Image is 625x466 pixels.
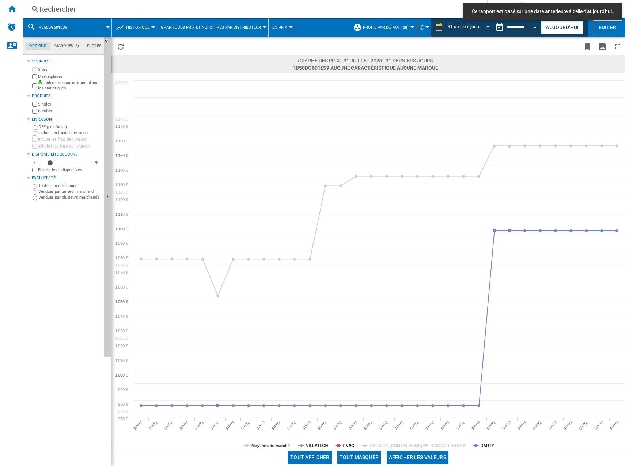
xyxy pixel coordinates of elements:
input: Vendues par un seul marchand [33,190,37,195]
input: Inclure mon assortiment dans les statistiques [32,81,37,90]
span: RB50DG601ES9 Aucune caractéristique Aucune marque [292,64,438,72]
input: Afficher les frais de livraison [32,144,37,149]
button: € [420,18,427,37]
tspan: [DATE] [486,420,496,430]
tspan: [DATE] [548,420,557,430]
label: Sites [38,67,101,72]
tspan: 1 000 € [115,373,128,377]
tspan: [DATE] [240,420,250,430]
tspan: FNAC [343,443,354,448]
button: Recharger [113,38,128,55]
tspan: [DATE] [133,420,143,430]
tspan: [DATE] [532,420,542,430]
tspan: 1 125 € [115,190,128,194]
tspan: 1 100 € [115,227,128,231]
tspan: 980 € [118,402,128,406]
tspan: 1 030 € [115,329,128,333]
tspan: 1 080 € [115,256,128,260]
img: mysite-bg-18x18.png [38,80,42,84]
tspan: 1 025 € [115,336,128,340]
md-tab-item: Marques (*) [50,42,83,50]
md-tab-item: Options [25,42,50,50]
tspan: 990 € [118,387,128,392]
tspan: [DATE] [163,420,173,430]
input: Sites [32,67,37,72]
span: Profil par défaut (28) [363,25,409,30]
tspan: [DATE] [517,420,527,430]
div: Livraison [32,116,101,122]
tspan: 1 130 € [115,183,128,187]
input: Inclure les frais de livraison [32,137,37,142]
tspan: [DATE] [563,420,573,430]
label: Afficher les frais de livraison [38,144,101,149]
tspan: [DATE] [440,420,450,430]
tspan: [DATE] [209,420,219,430]
md-tab-item: Filtres [83,42,106,50]
div: Profil par défaut (28) [353,18,412,37]
tspan: IACONODESTOCK [431,443,466,448]
button: En prix [272,18,291,37]
tspan: CATALOG [DOMAIN_NAME] [370,443,423,448]
tspan: [DATE] [225,420,235,430]
div: Disponibilité 20 Jours [32,152,101,157]
span: Historique [126,25,149,30]
tspan: DARTY [481,443,495,448]
tspan: 1 160 € [115,139,128,143]
tspan: [DATE] [471,420,481,430]
button: RB50DG601ES9 [39,18,75,37]
label: Inclure mon assortiment dans les statistiques [38,80,101,91]
label: Inclure les frais de livraison [38,130,101,135]
tspan: 1 020 € [115,344,128,348]
div: 0 [31,160,37,165]
div: RB50DG601ES9 [27,18,108,37]
label: Inclure les frais de livraison [38,137,101,142]
tspan: [DATE] [501,420,511,430]
tspan: 1 060 € [115,285,128,289]
span: En prix [272,25,287,30]
button: Afficher les valeurs [387,451,448,464]
tspan: [DATE] [194,420,204,430]
tspan: 1 090 € [115,241,128,245]
div: 90 [93,160,101,165]
tspan: [DATE] [179,420,189,430]
tspan: 1 150 € [115,153,128,158]
tspan: VILLATECH [306,443,328,448]
button: Editer [593,20,622,34]
button: Profil par défaut (28) [363,18,412,37]
tspan: 1 140 € [115,168,128,172]
input: OFF (prix facial) [33,125,37,130]
button: md-calendar [492,20,507,35]
input: Toutes les références [33,184,37,189]
tspan: [DATE] [394,420,404,430]
tspan: 1 175 € [115,117,128,121]
span: Graphe des prix - 31 juillet 2025 - 31 derniers jours [292,57,438,64]
span: € [420,24,424,31]
tspan: 1 120 € [115,198,128,202]
button: Graphe des prix et nb. offres par distributeur [161,18,265,37]
label: Enlever les indisponibles [38,167,101,173]
label: Vendues par un seul marchand [38,189,101,194]
tspan: [DATE] [286,420,296,430]
md-slider: Disponibilité [38,159,92,167]
md-select: REPORTS.WIZARD.STEPS.REPORT.STEPS.REPORT_OPTIONS.PERIOD: 31 derniers jours [447,22,492,34]
button: Masquer [104,37,111,357]
tspan: [DATE] [148,420,158,430]
label: OFF (prix facial) [38,124,101,130]
input: Inclure les frais de livraison [33,131,37,136]
tspan: [DATE] [409,420,419,430]
tspan: [DATE] [302,420,311,430]
tspan: 1 075 € [115,263,128,268]
span: Ce rapport est basé sur une date antérieure à celle d'aujourd'hui. [470,8,615,15]
input: Bundles [32,109,37,114]
label: Toutes les références [38,183,101,188]
tspan: [DATE] [609,420,619,430]
tspan: [DATE] [271,420,281,430]
div: Historique [115,18,153,37]
tspan: [DATE] [578,420,588,430]
tspan: 975 € [118,409,128,414]
div: 31 derniers jours [448,24,480,29]
tspan: [DATE] [379,420,389,430]
button: Plein écran [610,38,625,55]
